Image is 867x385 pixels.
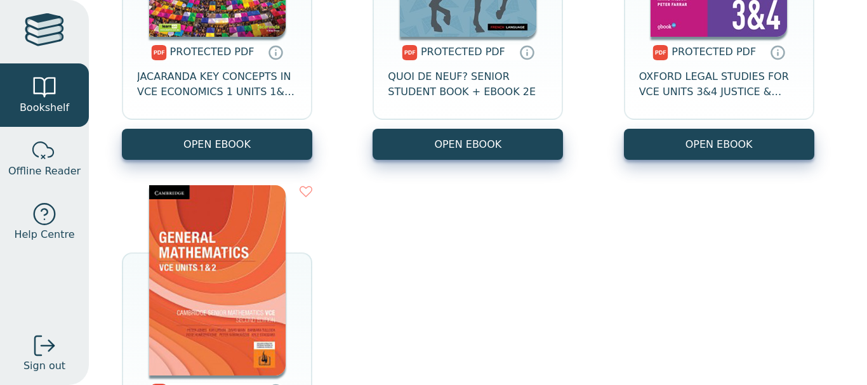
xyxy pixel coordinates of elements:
span: Sign out [23,358,65,374]
a: OPEN EBOOK [122,129,312,160]
span: PROTECTED PDF [672,46,756,58]
span: Offline Reader [8,164,81,179]
img: pdf.svg [652,45,668,60]
span: PROTECTED PDF [421,46,505,58]
span: PROTECTED PDF [170,46,255,58]
span: Help Centre [14,227,74,242]
a: Protected PDFs cannot be printed, copied or shared. They can be accessed online through Education... [519,44,534,60]
a: Protected PDFs cannot be printed, copied or shared. They can be accessed online through Education... [770,44,785,60]
span: Bookshelf [20,100,69,115]
img: pdf.svg [151,45,167,60]
a: Protected PDFs cannot be printed, copied or shared. They can be accessed online through Education... [268,44,283,60]
a: OPEN EBOOK [373,129,563,160]
img: pdf.svg [402,45,418,60]
span: JACARANDA KEY CONCEPTS IN VCE ECONOMICS 1 UNITS 1&2 LEARNON + PRINT 12E [137,69,297,100]
img: 7427b572-0d0b-412c-8762-bae5e50f5011.jpg [149,185,286,375]
span: QUOI DE NEUF? SENIOR STUDENT BOOK + EBOOK 2E [388,69,548,100]
a: OPEN EBOOK [624,129,814,160]
span: OXFORD LEGAL STUDIES FOR VCE UNITS 3&4 JUSTICE & OUTCOMES 16E [639,69,799,100]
